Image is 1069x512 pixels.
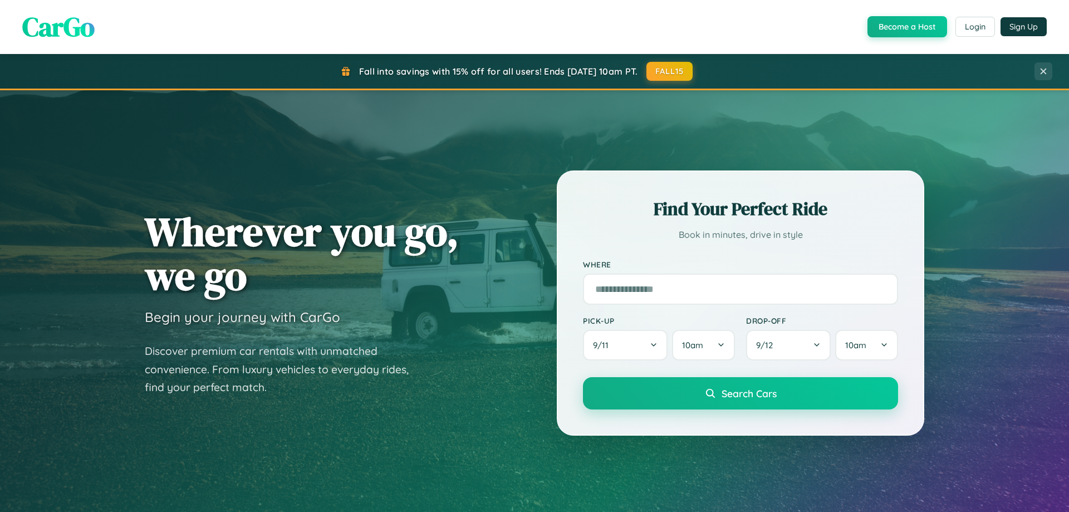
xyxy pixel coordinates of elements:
[845,340,866,350] span: 10am
[646,62,693,81] button: FALL15
[672,330,735,360] button: 10am
[583,197,898,221] h2: Find Your Perfect Ride
[583,260,898,269] label: Where
[746,316,898,325] label: Drop-off
[145,309,340,325] h3: Begin your journey with CarGo
[955,17,995,37] button: Login
[746,330,831,360] button: 9/12
[145,342,423,397] p: Discover premium car rentals with unmatched convenience. From luxury vehicles to everyday rides, ...
[593,340,614,350] span: 9 / 11
[682,340,703,350] span: 10am
[22,8,95,45] span: CarGo
[1001,17,1047,36] button: Sign Up
[359,66,638,77] span: Fall into savings with 15% off for all users! Ends [DATE] 10am PT.
[145,209,459,298] h1: Wherever you go, we go
[756,340,778,350] span: 9 / 12
[583,330,668,360] button: 9/11
[722,387,777,399] span: Search Cars
[583,377,898,409] button: Search Cars
[867,16,947,37] button: Become a Host
[583,316,735,325] label: Pick-up
[583,227,898,243] p: Book in minutes, drive in style
[835,330,898,360] button: 10am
